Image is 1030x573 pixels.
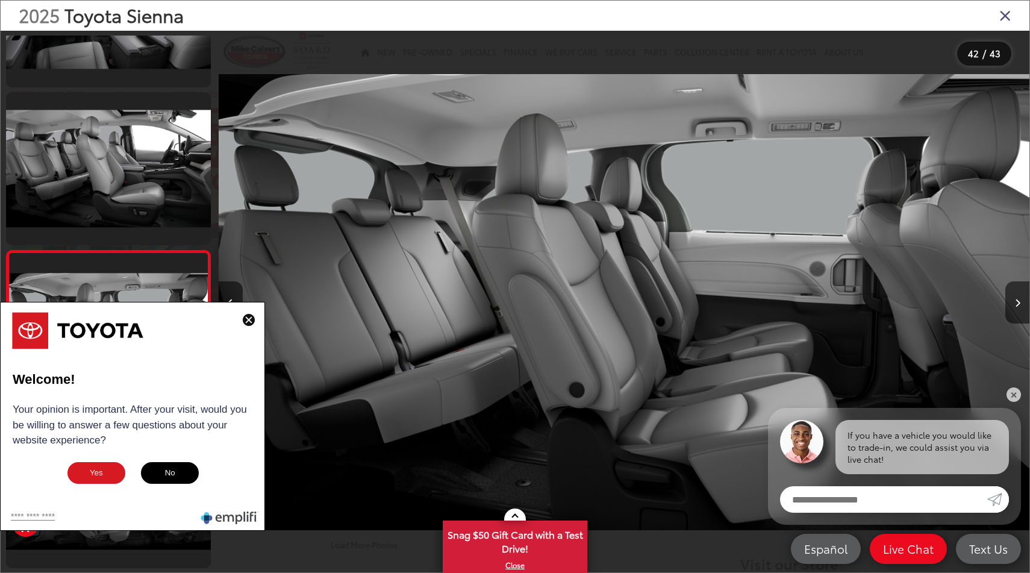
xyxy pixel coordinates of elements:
[968,46,979,60] span: 42
[7,273,210,387] img: 2025 Toyota Sienna XLE
[4,110,213,227] img: 2025 Toyota Sienna XLE
[990,46,1000,60] span: 43
[64,2,184,28] span: Toyota Sienna
[444,522,586,559] span: Snag $50 Gift Card with a Test Drive!
[19,2,60,28] span: 2025
[780,420,823,463] img: Agent profile photo
[999,7,1011,23] i: Close gallery
[877,541,940,556] span: Live Chat
[981,49,987,58] span: /
[870,534,947,564] a: Live Chat
[219,45,1029,560] div: 2025 Toyota Sienna XLE 41
[987,486,1009,513] a: Submit
[791,534,861,564] a: Español
[963,541,1014,556] span: Text Us
[956,534,1021,564] a: Text Us
[1005,281,1029,324] button: Next image
[835,420,1009,474] div: If you have a vehicle you would like to trade-in, we could assist you via live chat!
[219,45,1029,560] img: 2025 Toyota Sienna XLE
[798,541,854,556] span: Español
[219,281,243,324] button: Previous image
[780,486,987,513] input: Enter your message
